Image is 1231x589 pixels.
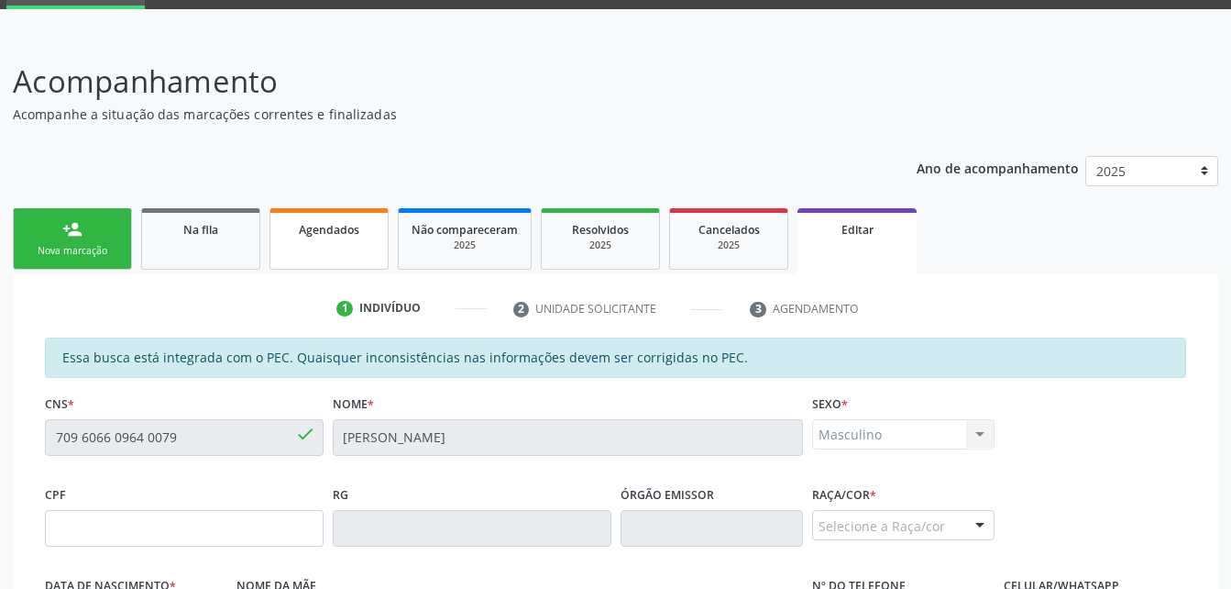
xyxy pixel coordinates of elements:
[62,219,82,239] div: person_add
[45,391,74,419] label: CNS
[45,482,66,510] label: CPF
[333,391,374,419] label: Nome
[183,222,218,238] span: Na fila
[412,222,518,238] span: Não compareceram
[683,239,775,252] div: 2025
[698,222,760,238] span: Cancelados
[295,424,315,444] span: done
[333,482,348,510] label: RG
[13,105,857,124] p: Acompanhe a situação das marcações correntes e finalizadas
[27,244,118,258] div: Nova marcação
[621,482,714,510] label: Órgão emissor
[812,391,848,419] label: Sexo
[555,239,646,252] div: 2025
[13,59,857,105] p: Acompanhamento
[819,517,945,536] span: Selecione a Raça/cor
[299,222,359,238] span: Agendados
[412,239,518,252] div: 2025
[917,156,1079,179] p: Ano de acompanhamento
[336,301,353,317] div: 1
[812,482,876,510] label: Raça/cor
[359,300,421,317] div: Indivíduo
[841,222,874,238] span: Editar
[572,222,629,238] span: Resolvidos
[45,338,1186,378] div: Essa busca está integrada com o PEC. Quaisquer inconsistências nas informações devem ser corrigid...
